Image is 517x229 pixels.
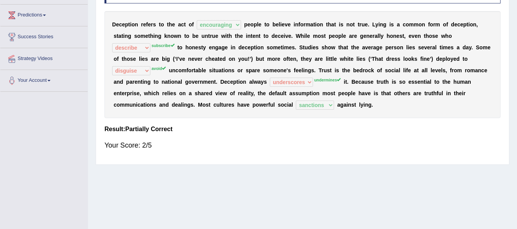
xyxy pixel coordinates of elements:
b: e [488,44,491,50]
b: h [426,33,429,39]
b: u [305,44,308,50]
b: e [409,33,412,39]
b: u [362,21,365,28]
b: t [177,44,179,50]
b: o [328,44,331,50]
b: g [215,44,219,50]
b: n [212,44,215,50]
b: t [122,56,124,62]
b: o [335,33,338,39]
b: e [435,33,438,39]
b: o [318,33,321,39]
b: e [288,21,291,28]
b: i [408,44,409,50]
b: w [221,33,225,39]
b: h [328,21,331,28]
b: l [435,44,437,50]
b: n [418,33,421,39]
b: e [460,21,463,28]
b: h [169,21,172,28]
b: s [394,44,397,50]
b: e [389,44,392,50]
b: o [265,33,269,39]
b: c [278,33,281,39]
b: r [371,44,373,50]
b: i [339,21,341,28]
b: n [125,33,128,39]
b: a [375,33,378,39]
b: e [414,33,418,39]
b: b [272,21,276,28]
b: i [304,33,305,39]
b: n [380,21,383,28]
b: m [305,21,310,28]
b: t [326,21,328,28]
b: t [351,44,353,50]
b: o [179,44,183,50]
b: n [155,33,158,39]
b: s [432,33,435,39]
b: s [130,56,133,62]
b: e [172,21,175,28]
b: s [153,21,156,28]
b: n [346,21,350,28]
b: i [130,21,132,28]
b: t [424,33,426,39]
b: e [122,21,125,28]
b: t [167,21,169,28]
b: p [251,44,254,50]
b: v [424,44,427,50]
b: s [451,44,454,50]
b: d [272,33,275,39]
b: t [402,33,404,39]
b: h [124,56,127,62]
b: o [390,33,393,39]
b: . [471,44,473,50]
b: r [352,33,354,39]
b: o [316,21,320,28]
b: e [363,33,366,39]
b: i [225,33,227,39]
b: f [146,21,148,28]
b: e [289,44,292,50]
b: m [443,44,447,50]
b: i [284,33,285,39]
b: e [282,21,285,28]
b: t [264,21,266,28]
b: e [409,44,412,50]
b: i [441,44,443,50]
b: t [159,21,161,28]
b: n [261,44,264,50]
b: e [313,44,316,50]
b: i [153,33,155,39]
b: c [181,21,184,28]
b: h [340,44,344,50]
b: m [435,21,440,28]
b: u [202,33,205,39]
b: o [443,21,447,28]
b: e [133,56,136,62]
b: e [288,33,291,39]
b: o [189,44,192,50]
b: s [400,33,403,39]
b: o [127,56,130,62]
b: a [457,44,460,50]
b: w [331,44,335,50]
b: t [208,33,210,39]
b: d [308,44,311,50]
b: t [148,33,150,39]
b: S [476,44,479,50]
b: t [466,21,468,28]
b: p [463,21,467,28]
b: l [378,33,379,39]
b: s [316,44,319,50]
b: h [185,44,189,50]
b: k [164,33,167,39]
b: c [245,44,248,50]
b: t [440,44,442,50]
b: n [247,33,251,39]
b: t [281,44,283,50]
b: r [141,21,143,28]
b: e [196,33,199,39]
b: a [362,44,365,50]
